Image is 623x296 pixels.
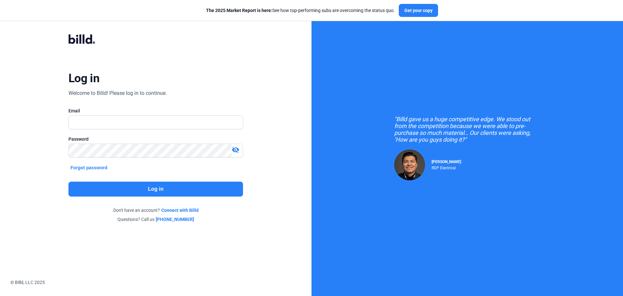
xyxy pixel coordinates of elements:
div: See how top-performing subs are overcoming the status quo. [206,7,395,14]
a: Connect with Billd [161,207,199,213]
div: Log in [68,71,99,85]
a: [PHONE_NUMBER] [156,216,194,223]
button: Get your copy [399,4,438,17]
div: Don't have an account? [68,207,243,213]
div: Email [68,108,243,114]
div: Questions? Call us [68,216,243,223]
span: [PERSON_NAME] [432,160,461,164]
div: Password [68,136,243,142]
img: Raul Pacheco [394,149,425,180]
button: Log in [68,182,243,197]
span: The 2025 Market Report is here: [206,8,272,13]
mat-icon: visibility_off [232,146,239,154]
button: Forgot password [68,164,109,171]
div: Welcome to Billd! Please log in to continue. [68,89,167,97]
div: RDP Electrical [432,164,461,170]
div: "Billd gave us a huge competitive edge. We stood out from the competition because we were able to... [394,116,540,143]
